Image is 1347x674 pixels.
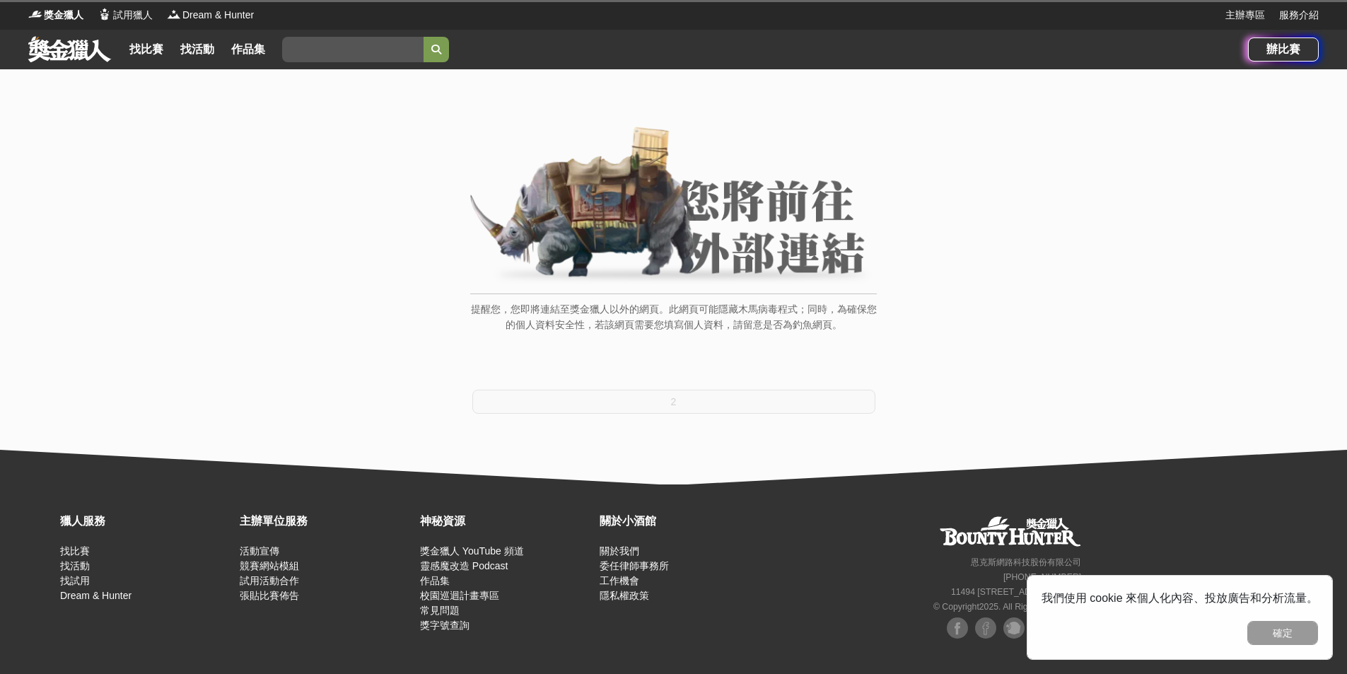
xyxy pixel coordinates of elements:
[240,560,299,571] a: 競賽網站模組
[975,617,996,639] img: Facebook
[28,8,83,23] a: Logo獎金獵人
[98,7,112,21] img: Logo
[167,8,254,23] a: LogoDream & Hunter
[470,301,877,347] p: 提醒您，您即將連結至獎金獵人以外的網頁。此網頁可能隱藏木馬病毒程式；同時，為確保您的個人資料安全性，若該網頁需要您填寫個人資料，請留意是否為釣魚網頁。
[226,40,271,59] a: 作品集
[420,620,470,631] a: 獎字號查詢
[470,127,877,286] img: External Link Banner
[98,8,153,23] a: Logo試用獵人
[240,545,279,557] a: 活動宣傳
[1061,649,1081,661] span: 中文
[1225,8,1265,23] a: 主辦專區
[951,587,1081,597] small: 11494 [STREET_ADDRESS] 3 樓
[472,390,875,414] button: 2
[420,575,450,586] a: 作品集
[240,575,299,586] a: 試用活動合作
[60,513,233,530] div: 獵人服務
[44,8,83,23] span: 獎金獵人
[240,590,299,601] a: 張貼比賽佈告
[1003,617,1025,639] img: Plurk
[175,40,220,59] a: 找活動
[1248,37,1319,62] a: 辦比賽
[1247,621,1318,645] button: 確定
[600,560,669,571] a: 委任律師事務所
[600,575,639,586] a: 工作機會
[240,513,412,530] div: 主辦單位服務
[167,7,181,21] img: Logo
[124,40,169,59] a: 找比賽
[60,560,90,571] a: 找活動
[113,8,153,23] span: 試用獵人
[1042,592,1318,604] span: 我們使用 cookie 來個人化內容、投放廣告和分析流量。
[420,513,593,530] div: 神秘資源
[420,545,524,557] a: 獎金獵人 YouTube 頻道
[947,617,968,639] img: Facebook
[971,557,1081,567] small: 恩克斯網路科技股份有限公司
[1003,572,1081,582] small: [PHONE_NUMBER]
[420,590,499,601] a: 校園巡迴計畫專區
[933,602,1081,612] small: © Copyright 2025 . All Rights Reserved.
[60,590,132,601] a: Dream & Hunter
[600,545,639,557] a: 關於我們
[60,575,90,586] a: 找試用
[1279,8,1319,23] a: 服務介紹
[182,8,254,23] span: Dream & Hunter
[600,590,649,601] a: 隱私權政策
[60,545,90,557] a: 找比賽
[420,605,460,616] a: 常見問題
[420,560,508,571] a: 靈感魔改造 Podcast
[28,7,42,21] img: Logo
[600,513,772,530] div: 關於小酒館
